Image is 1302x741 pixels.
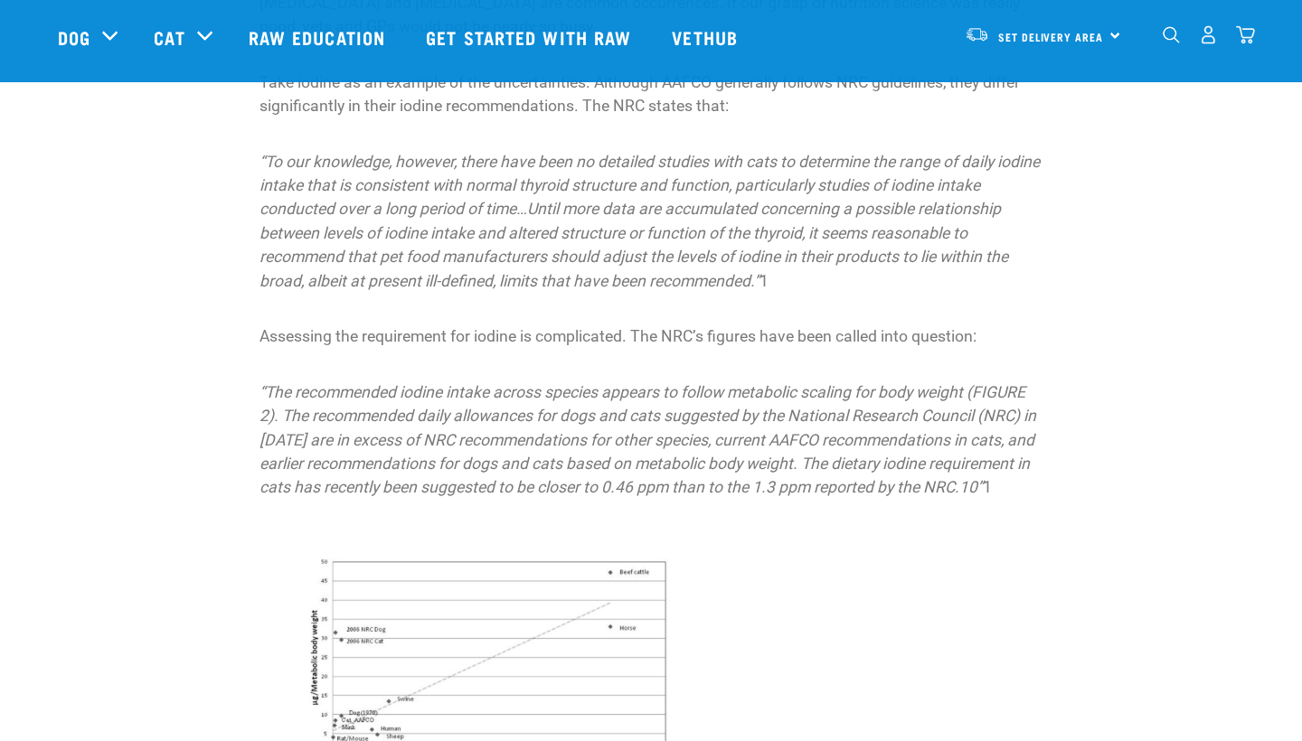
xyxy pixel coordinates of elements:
a: Vethub [654,1,760,73]
img: home-icon-1@2x.png [1163,26,1180,43]
a: Cat [154,23,184,51]
a: Dog [58,23,90,51]
a: Get started with Raw [408,1,654,73]
p: 1 [259,380,1043,500]
img: user.png [1199,25,1218,44]
span: Set Delivery Area [998,33,1103,40]
a: Raw Education [231,1,408,73]
em: “The recommended iodine intake across species appears to follow metabolic scaling for body weight... [259,383,1036,497]
img: van-moving.png [965,26,989,42]
p: Take iodine as an example of the uncertainties. Although AAFCO generally follows NRC guidelines, ... [259,70,1043,118]
p: Assessing the requirement for iodine is complicated. The NRC’s figures have been called into ques... [259,324,1043,348]
p: 1 [259,150,1043,293]
em: “To our knowledge, however, there have been no detailed studies with cats to determine the range ... [259,153,1040,290]
img: home-icon@2x.png [1236,25,1255,44]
